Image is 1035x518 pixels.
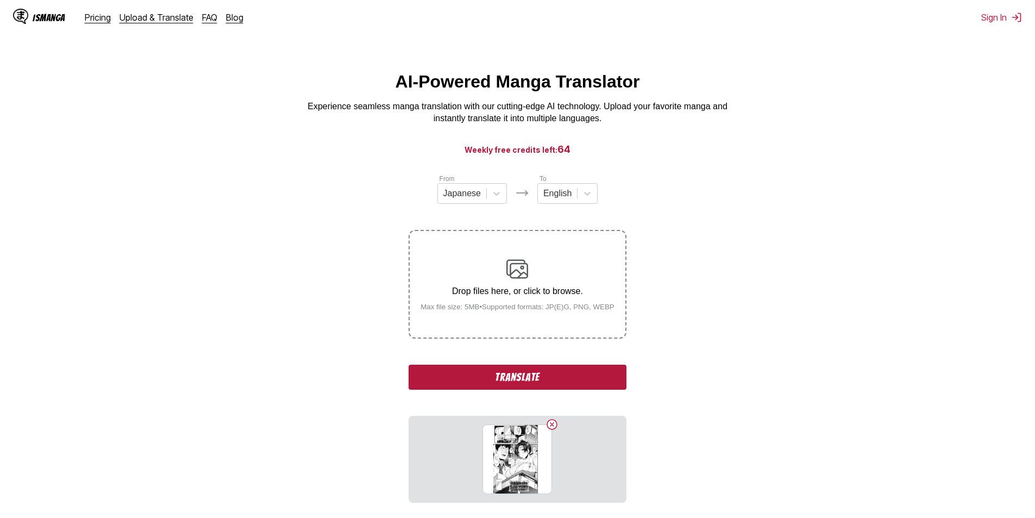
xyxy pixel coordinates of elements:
h1: AI-Powered Manga Translator [396,72,640,92]
div: IsManga [33,13,65,23]
img: Languages icon [516,186,529,199]
a: Pricing [85,12,111,23]
h6: _1.webp [505,456,529,463]
button: Delete image [545,418,559,431]
button: Sign In [981,12,1022,23]
label: To [540,175,547,183]
span: 64 [557,143,570,155]
a: Blog [226,12,243,23]
p: Drop files here, or click to browse. [412,286,623,296]
a: Upload & Translate [120,12,193,23]
img: IsManga Logo [13,9,28,24]
a: IsManga LogoIsManga [13,9,85,26]
button: Translate [409,365,626,390]
p: Experience seamless manga translation with our cutting-edge AI technology. Upload your favorite m... [300,101,735,125]
img: Sign out [1011,12,1022,23]
h3: Weekly free credits left: [26,142,1009,156]
label: From [440,175,455,183]
small: Max file size: 5MB • Supported formats: JP(E)G, PNG, WEBP [412,303,623,311]
a: FAQ [202,12,217,23]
